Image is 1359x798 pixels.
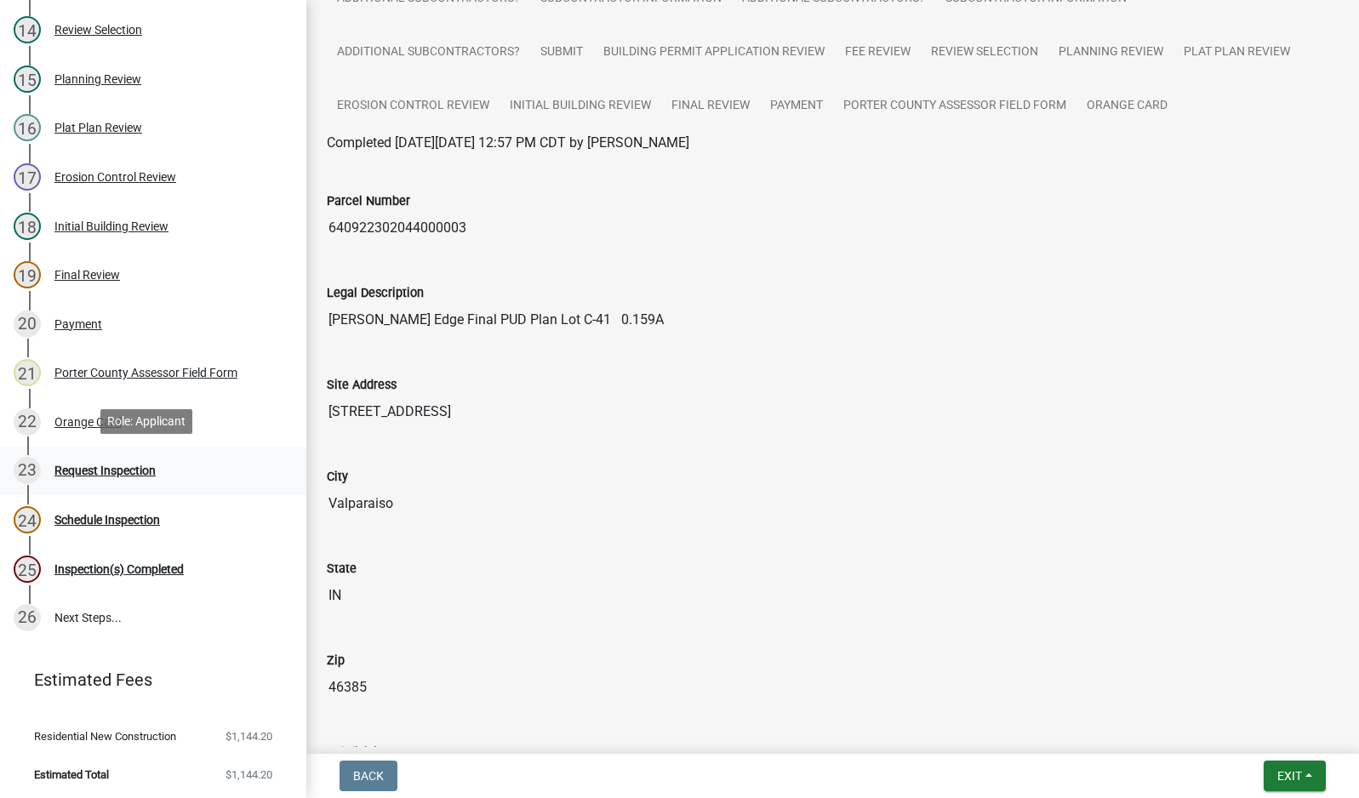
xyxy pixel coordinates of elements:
[54,514,160,526] div: Schedule Inspection
[14,457,41,484] div: 23
[14,163,41,191] div: 17
[353,769,384,783] span: Back
[14,213,41,240] div: 18
[327,471,348,483] label: City
[835,26,921,80] a: Fee Review
[226,769,272,780] span: $1,144.20
[1264,761,1326,791] button: Exit
[226,731,272,742] span: $1,144.20
[14,261,41,288] div: 19
[1076,79,1178,134] a: Orange Card
[327,26,530,80] a: Additional Subcontractors?
[34,731,176,742] span: Residential New Construction
[14,311,41,338] div: 20
[593,26,835,80] a: Building Permit Application Review
[327,79,500,134] a: Erosion Control Review
[833,79,1076,134] a: Porter County Assessor Field Form
[14,408,41,436] div: 22
[54,269,120,281] div: Final Review
[14,66,41,93] div: 15
[327,563,357,575] label: State
[54,416,122,428] div: Orange Card
[14,359,41,386] div: 21
[54,563,184,575] div: Inspection(s) Completed
[54,465,156,476] div: Request Inspection
[54,73,141,85] div: Planning Review
[327,379,397,391] label: Site Address
[54,220,168,232] div: Initial Building Review
[34,769,109,780] span: Estimated Total
[327,196,410,208] label: Parcel Number
[54,367,237,379] div: Porter County Assessor Field Form
[327,288,424,299] label: Legal Description
[14,114,41,141] div: 16
[1173,26,1300,80] a: Plat Plan Review
[54,122,142,134] div: Plat Plan Review
[760,79,833,134] a: Payment
[14,663,279,697] a: Estimated Fees
[327,655,345,667] label: Zip
[530,26,593,80] a: Submit
[54,171,176,183] div: Erosion Control Review
[14,604,41,631] div: 26
[661,79,760,134] a: Final Review
[327,134,689,151] span: Completed [DATE][DATE] 12:57 PM CDT by [PERSON_NAME]
[340,761,397,791] button: Back
[1277,769,1302,783] span: Exit
[1048,26,1173,80] a: Planning Review
[14,506,41,533] div: 24
[100,409,192,434] div: Role: Applicant
[14,16,41,43] div: 14
[500,79,661,134] a: Initial Building Review
[54,24,142,36] div: Review Selection
[14,556,41,583] div: 25
[921,26,1048,80] a: Review Selection
[54,318,102,330] div: Payment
